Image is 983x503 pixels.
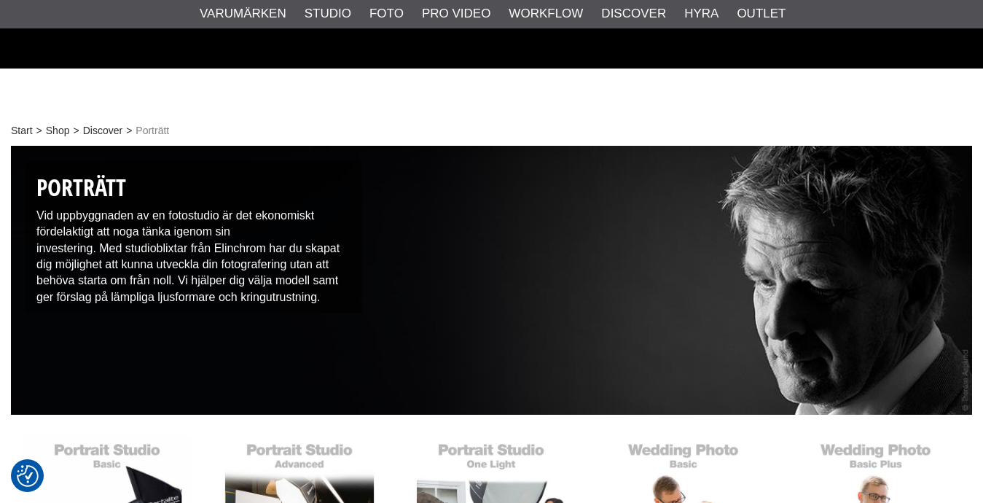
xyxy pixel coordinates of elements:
[73,123,79,139] span: >
[737,4,786,23] a: Outlet
[684,4,718,23] a: Hyra
[509,4,583,23] a: Workflow
[11,146,972,415] img: Aifo Aktiviteter Porträttfotografering
[36,123,42,139] span: >
[200,4,286,23] a: Varumärken
[136,123,169,139] span: Porträtt
[46,123,70,139] a: Shop
[126,123,132,139] span: >
[305,4,351,23] a: Studio
[369,4,404,23] a: Foto
[36,171,351,204] h1: Porträtt
[11,123,33,139] a: Start
[422,4,490,23] a: Pro Video
[17,465,39,487] img: Revisit consent button
[601,4,666,23] a: Discover
[17,463,39,489] button: Samtyckesinställningar
[83,123,122,139] a: Discover
[26,160,362,313] div: Vid uppbyggnaden av en fotostudio är det ekonomiskt fördelaktigt att noga tänka igenom sin invest...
